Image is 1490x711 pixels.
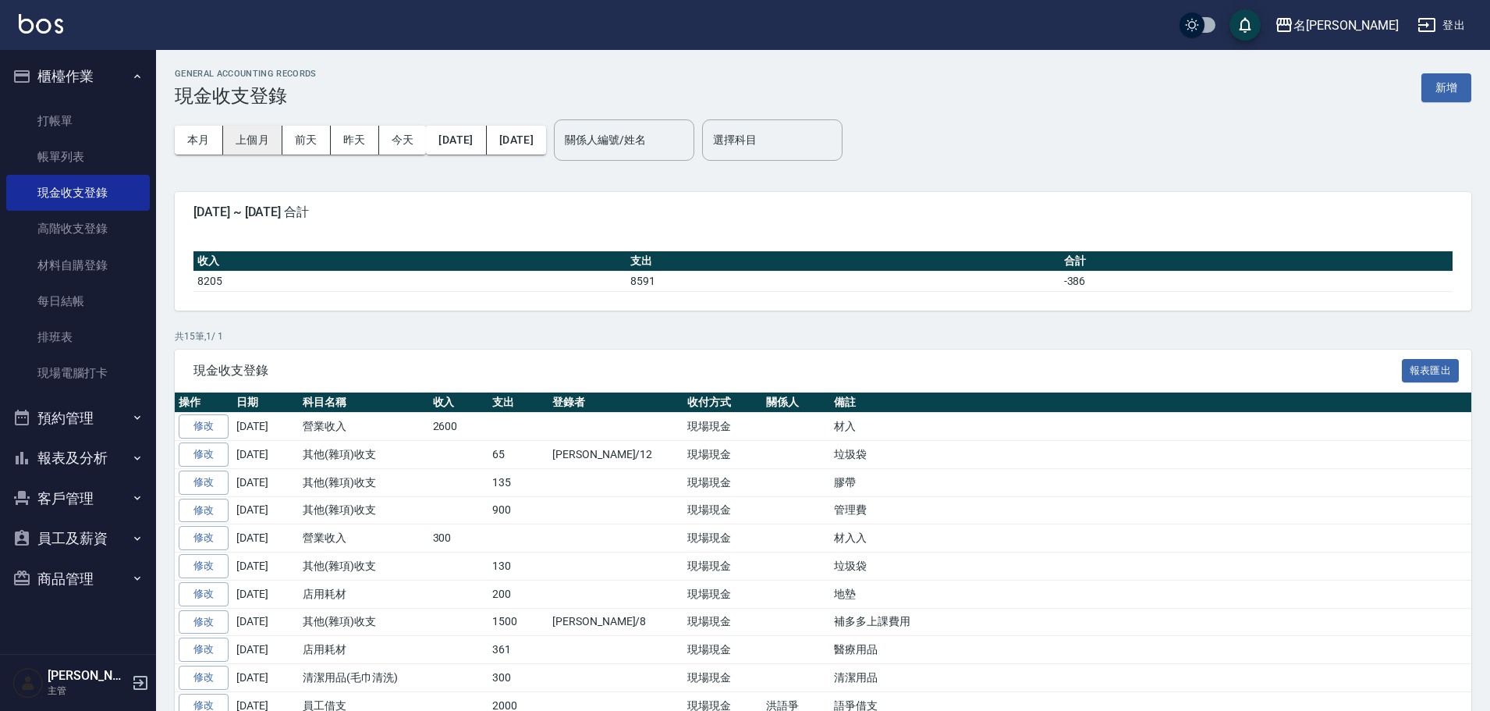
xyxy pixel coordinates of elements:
td: [DATE] [232,636,299,664]
img: Logo [19,14,63,34]
td: 其他(雜項)收支 [299,608,429,636]
button: [DATE] [487,126,546,155]
th: 收入 [429,393,489,413]
td: [DATE] [232,664,299,692]
td: [DATE] [232,608,299,636]
td: 其他(雜項)收支 [299,553,429,581]
th: 操作 [175,393,232,413]
td: 補多多上課費用 [830,608,1471,636]
td: [DATE] [232,413,299,441]
th: 備註 [830,393,1471,413]
a: 修改 [179,526,229,550]
td: 材入入 [830,524,1471,553]
span: [DATE] ~ [DATE] 合計 [193,204,1453,220]
td: 現場現金 [683,413,762,441]
th: 支出 [488,393,548,413]
td: 現場現金 [683,608,762,636]
button: 名[PERSON_NAME] [1268,9,1405,41]
span: 現金收支登錄 [193,363,1402,379]
td: 現場現金 [683,664,762,692]
td: 材入 [830,413,1471,441]
button: [DATE] [426,126,486,155]
th: 登錄者 [548,393,683,413]
td: 現場現金 [683,636,762,664]
td: [DATE] [232,524,299,553]
div: 名[PERSON_NAME] [1293,16,1399,35]
td: [PERSON_NAME]/8 [548,608,683,636]
td: 現場現金 [683,496,762,524]
td: 管理費 [830,496,1471,524]
button: 新增 [1421,73,1471,102]
a: 報表匯出 [1402,362,1460,377]
h3: 現金收支登錄 [175,85,317,107]
button: 報表匯出 [1402,359,1460,383]
td: 現場現金 [683,441,762,469]
button: 前天 [282,126,331,155]
button: 昨天 [331,126,379,155]
td: 清潔用品(毛巾清洗) [299,664,429,692]
button: 預約管理 [6,398,150,439]
td: 其他(雜項)收支 [299,468,429,496]
button: 櫃檯作業 [6,56,150,97]
a: 修改 [179,414,229,439]
th: 科目名稱 [299,393,429,413]
td: 200 [488,580,548,608]
button: 上個月 [223,126,282,155]
td: 現場現金 [683,553,762,581]
td: 膠帶 [830,468,1471,496]
button: 客戶管理 [6,478,150,519]
td: 營業收入 [299,524,429,553]
td: 8205 [193,271,626,291]
a: 打帳單 [6,103,150,139]
button: 今天 [379,126,427,155]
th: 關係人 [762,393,830,413]
td: 1500 [488,608,548,636]
a: 修改 [179,666,229,690]
td: 垃圾袋 [830,441,1471,469]
h2: GENERAL ACCOUNTING RECORDS [175,69,317,79]
button: 報表及分析 [6,438,150,478]
td: 8591 [626,271,1059,291]
a: 現場電腦打卡 [6,355,150,391]
td: 現場現金 [683,468,762,496]
td: 地墊 [830,580,1471,608]
th: 收付方式 [683,393,762,413]
td: [DATE] [232,553,299,581]
td: 65 [488,441,548,469]
td: 300 [429,524,489,553]
button: 本月 [175,126,223,155]
td: 300 [488,664,548,692]
h5: [PERSON_NAME] [48,668,127,684]
p: 主管 [48,684,127,698]
a: 排班表 [6,319,150,355]
button: 商品管理 [6,559,150,599]
td: 361 [488,636,548,664]
td: -386 [1060,271,1453,291]
td: 130 [488,553,548,581]
td: 2600 [429,413,489,441]
td: 清潔用品 [830,664,1471,692]
button: save [1229,9,1261,41]
a: 修改 [179,554,229,578]
th: 日期 [232,393,299,413]
a: 修改 [179,499,229,523]
a: 新增 [1421,80,1471,94]
img: Person [12,667,44,699]
td: 醫療用品 [830,636,1471,664]
td: 店用耗材 [299,636,429,664]
a: 帳單列表 [6,139,150,175]
button: 登出 [1411,11,1471,40]
th: 合計 [1060,251,1453,272]
a: 材料自購登錄 [6,247,150,283]
a: 修改 [179,443,229,467]
td: 營業收入 [299,413,429,441]
td: [DATE] [232,580,299,608]
button: 員工及薪資 [6,518,150,559]
td: 其他(雜項)收支 [299,496,429,524]
p: 共 15 筆, 1 / 1 [175,329,1471,343]
td: 店用耗材 [299,580,429,608]
th: 支出 [626,251,1059,272]
td: 現場現金 [683,580,762,608]
a: 修改 [179,638,229,662]
td: [PERSON_NAME]/12 [548,441,683,469]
